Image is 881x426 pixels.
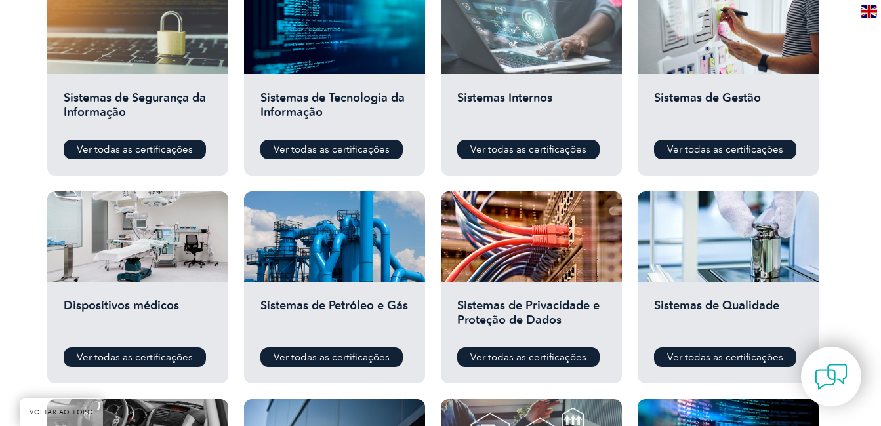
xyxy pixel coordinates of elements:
h2: Dispositivos médicos [64,298,212,338]
a: Ver todas as certificações [64,347,206,367]
a: Ver todas as certificações [654,347,796,367]
a: Ver todas as certificações [260,140,403,159]
h2: Sistemas de Gestão [654,90,802,130]
a: Ver todas as certificações [654,140,796,159]
a: Ver todas as certificações [260,347,403,367]
h2: Sistemas de Privacidade e Proteção de Dados [457,298,605,338]
img: contact-chat.png [815,360,848,393]
a: Ver todas as certificações [64,140,206,159]
h2: Sistemas Internos [457,90,605,130]
a: Ver todas as certificações [457,347,600,367]
img: en [861,5,877,18]
h2: Sistemas de Tecnologia da Informação [260,90,409,130]
h2: Sistemas de Petróleo e Gás [260,298,409,338]
a: Ver todas as certificações [457,140,600,159]
h2: Sistemas de Qualidade [654,298,802,338]
a: VOLTAR AO TOPO [20,398,103,426]
h2: Sistemas de Segurança da Informação [64,90,212,130]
